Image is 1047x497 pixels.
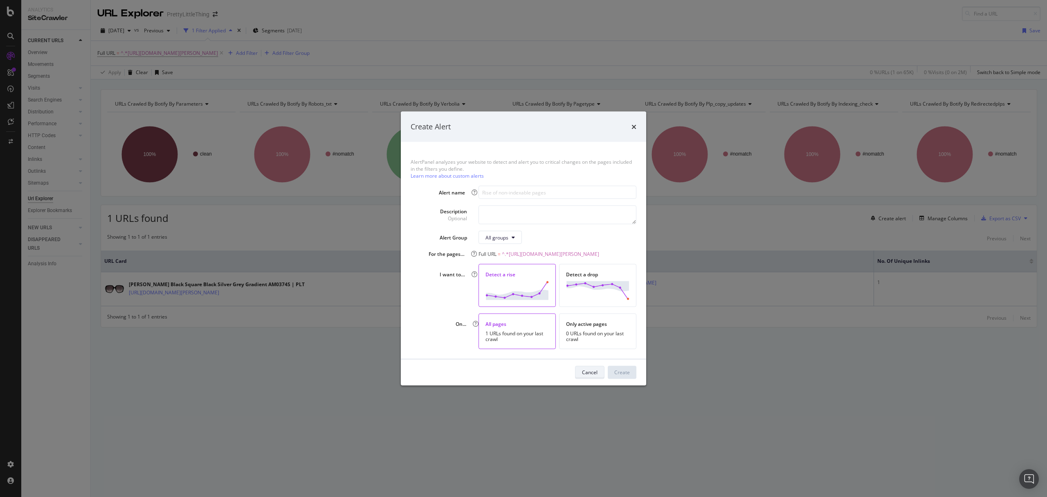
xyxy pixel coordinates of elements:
[440,208,467,222] div: Description
[411,173,484,178] button: Learn more about custom alerts
[401,112,646,386] div: modal
[479,231,522,244] button: All groups
[485,330,549,342] div: 1 URLs found on your last crawl
[479,186,636,199] input: Rise of non-indexable pages
[485,281,549,300] img: W8JFDcoAAAAAElFTkSuQmCC
[485,271,549,278] div: Detect a rise
[438,271,465,278] div: I want to…
[485,234,508,241] div: All groups
[411,158,636,179] div: AlertPanel analyzes your website to detect and alert you to critical changes on the pages include...
[502,251,599,258] span: ^.*[URL][DOMAIN_NAME][PERSON_NAME]
[485,320,549,327] div: All pages
[427,251,465,258] div: For the pages…
[1019,469,1039,489] div: Open Intercom Messenger
[440,234,467,241] div: Alert Group
[566,281,629,300] img: AeSs0y7f63iwAAAAAElFTkSuQmCC
[582,369,598,376] div: Cancel
[566,330,629,342] div: 0 URLs found on your last crawl
[411,172,484,179] a: Learn more about custom alerts
[411,122,451,132] div: Create Alert
[440,215,467,222] div: Optional
[566,271,629,278] div: Detect a drop
[437,189,465,196] div: Alert name
[608,366,636,379] button: Create
[575,366,604,379] button: Cancel
[614,369,630,376] div: Create
[498,251,501,258] span: =
[631,122,636,132] div: times
[479,251,497,258] span: Full URL
[566,320,629,327] div: Only active pages
[452,320,466,327] div: On...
